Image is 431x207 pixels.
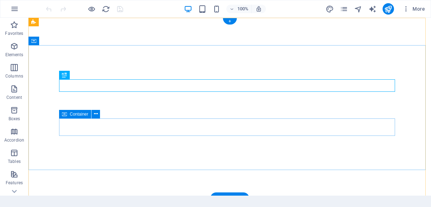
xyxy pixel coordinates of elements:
button: publish [383,3,394,15]
button: text_generator [368,5,377,13]
p: Favorites [5,31,23,36]
p: Accordion [4,137,24,143]
i: Navigator [354,5,362,13]
i: Pages (Ctrl+Alt+S) [340,5,348,13]
p: Content [6,95,22,100]
span: More [403,5,425,12]
span: Container [70,112,88,116]
button: Click here to leave preview mode and continue editing [87,5,96,13]
button: reload [101,5,110,13]
p: Features [6,180,23,186]
button: pages [340,5,348,13]
h6: 100% [237,5,248,13]
p: Elements [5,52,23,58]
p: Columns [5,73,23,79]
i: AI Writer [368,5,377,13]
div: + Add section [210,192,249,205]
p: Tables [8,159,21,164]
i: Reload page [102,5,110,13]
i: Publish [384,5,392,13]
div: + [223,18,237,25]
button: design [326,5,334,13]
i: Design (Ctrl+Alt+Y) [326,5,334,13]
button: navigator [354,5,363,13]
button: More [400,3,428,15]
p: Boxes [9,116,20,122]
i: On resize automatically adjust zoom level to fit chosen device. [256,6,262,12]
button: 100% [226,5,252,13]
